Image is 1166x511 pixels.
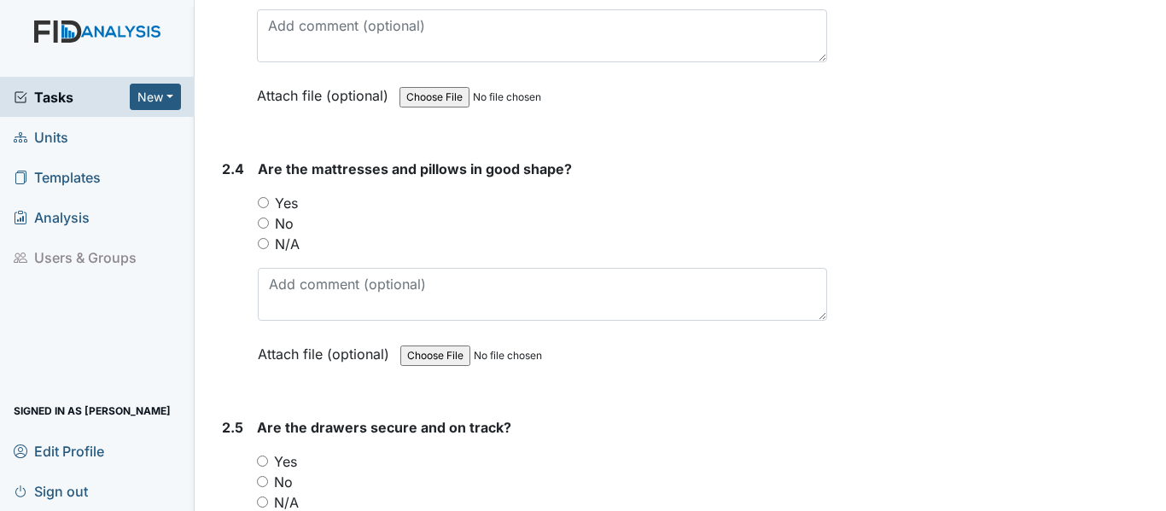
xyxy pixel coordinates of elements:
input: Yes [258,197,269,208]
span: Analysis [14,204,90,230]
input: No [258,218,269,229]
label: No [275,213,294,234]
a: Tasks [14,87,130,107]
button: New [130,84,181,110]
label: N/A [275,234,300,254]
label: 2.4 [222,159,244,179]
span: Are the drawers secure and on track? [257,419,511,436]
span: Units [14,124,68,150]
input: N/A [258,238,269,249]
label: Yes [274,451,297,472]
label: Attach file (optional) [258,334,396,364]
label: Attach file (optional) [257,76,395,106]
input: Yes [257,456,268,467]
input: N/A [257,496,268,508]
span: Sign out [14,478,88,504]
span: Signed in as [PERSON_NAME] [14,398,171,424]
input: No [257,476,268,487]
span: Templates [14,164,101,190]
label: 2.5 [222,417,243,438]
label: Yes [275,193,298,213]
label: No [274,472,293,492]
span: Edit Profile [14,438,104,464]
span: Are the mattresses and pillows in good shape? [258,160,572,177]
